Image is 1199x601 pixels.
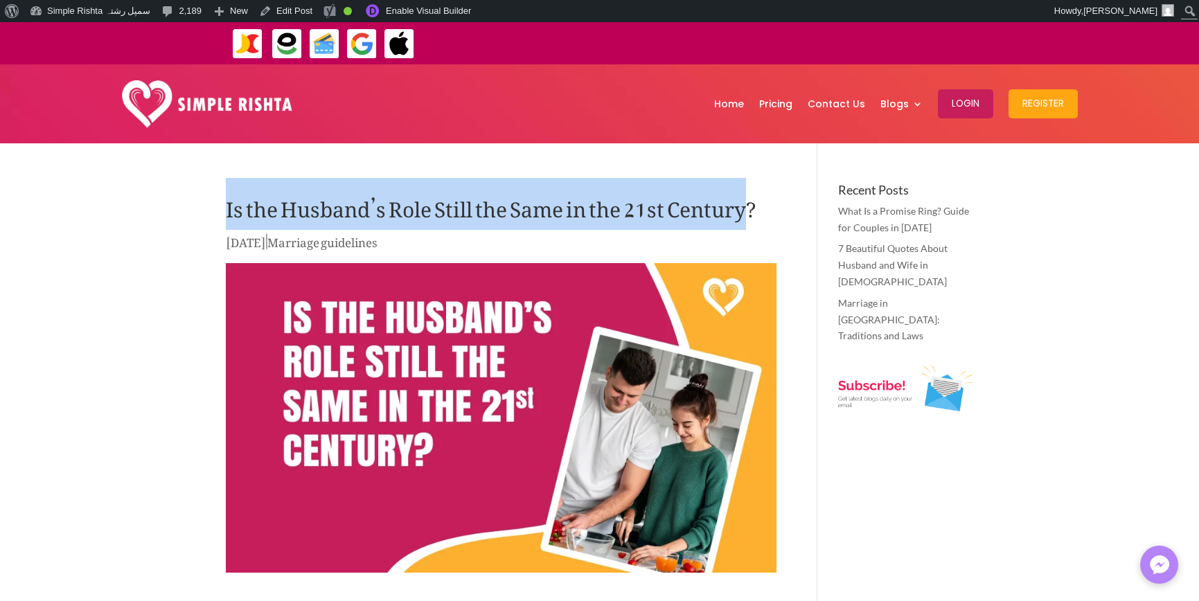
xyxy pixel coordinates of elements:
[384,28,415,60] img: ApplePay-icon
[938,68,993,140] a: Login
[37,80,48,91] img: tab_domain_overview_orange.svg
[880,68,923,140] a: Blogs
[232,28,263,60] img: JazzCash-icon
[39,22,68,33] div: v 4.0.25
[22,36,33,47] img: website_grey.svg
[36,36,152,47] div: Domain: [DOMAIN_NAME]
[53,82,124,91] div: Domain Overview
[1009,89,1078,118] button: Register
[226,225,266,254] span: [DATE]
[226,183,776,232] h1: Is the Husband’s Role Still the Same in the 21st Century?
[838,183,973,203] h4: Recent Posts
[1146,551,1173,579] img: Messenger
[153,82,233,91] div: Keywords by Traffic
[309,28,340,60] img: Credit Cards
[1083,6,1157,16] span: [PERSON_NAME]
[138,80,149,91] img: tab_keywords_by_traffic_grey.svg
[344,7,352,15] div: Good
[272,28,303,60] img: EasyPaisa-icon
[759,68,792,140] a: Pricing
[226,263,776,573] img: role of husband
[838,297,940,342] a: Marriage in [GEOGRAPHIC_DATA]: Traditions and Laws
[838,205,969,233] a: What Is a Promise Ring? Guide for Couples in [DATE]
[808,68,865,140] a: Contact Us
[267,225,378,254] a: Marriage guidelines
[838,242,948,287] a: 7 Beautiful Quotes About Husband and Wife in [DEMOGRAPHIC_DATA]
[226,232,776,259] p: |
[346,28,378,60] img: GooglePay-icon
[22,22,33,33] img: logo_orange.svg
[714,68,744,140] a: Home
[1009,68,1078,140] a: Register
[938,89,993,118] button: Login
